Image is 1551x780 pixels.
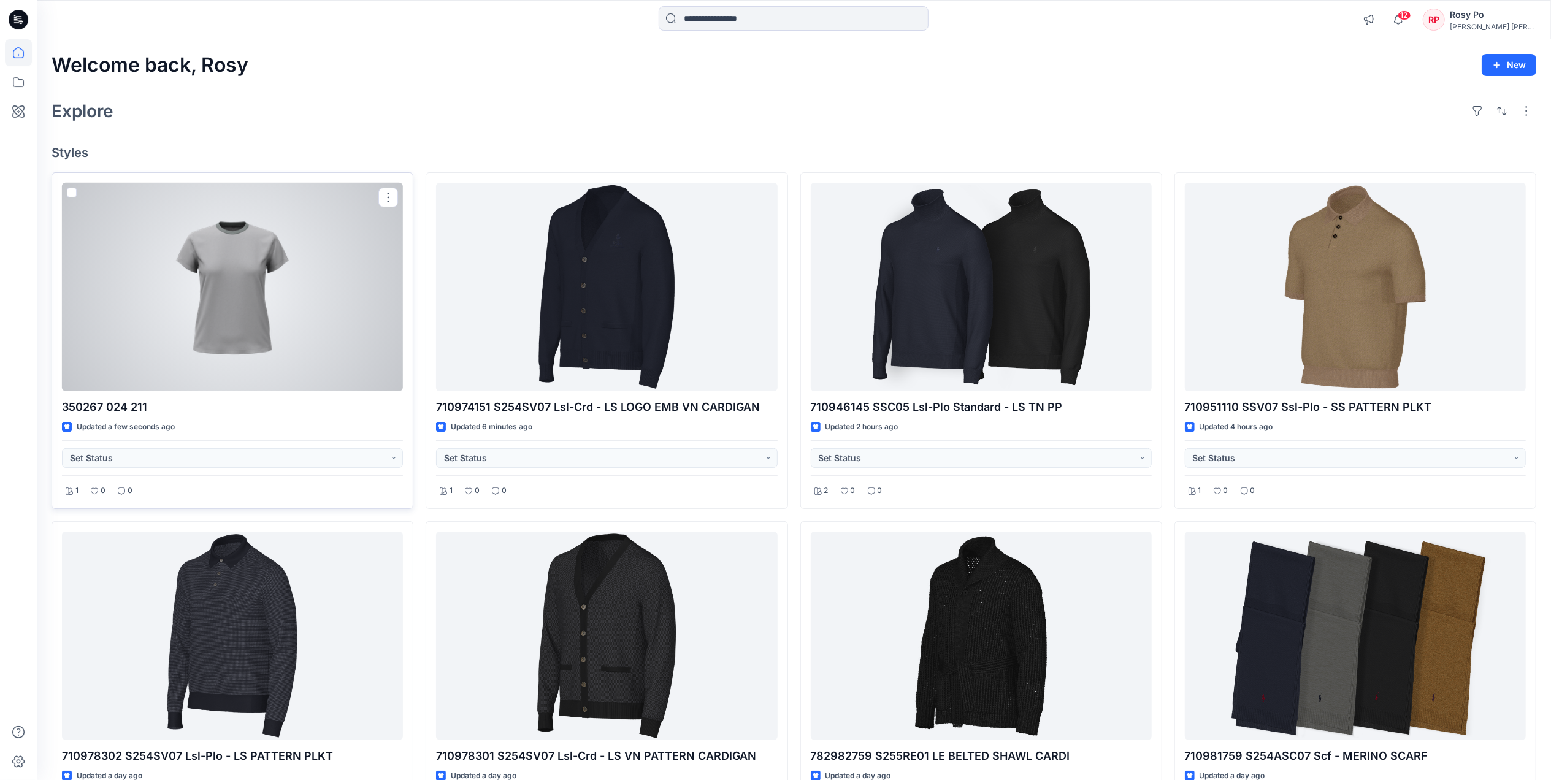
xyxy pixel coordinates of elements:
[62,183,403,391] a: 350267 024 211
[825,421,898,434] p: Updated 2 hours ago
[811,532,1152,740] a: 782982759 S255RE01 LE BELTED SHAWL CARDI
[1185,747,1526,765] p: 710981759 S254ASC07 Scf - MERINO SCARF
[878,484,883,497] p: 0
[811,183,1152,391] a: 710946145 SSC05 Lsl-Plo Standard - LS TN PP
[1423,9,1445,31] div: RP
[1398,10,1411,20] span: 12
[1482,54,1536,76] button: New
[1250,484,1255,497] p: 0
[1185,532,1526,740] a: 710981759 S254ASC07 Scf - MERINO SCARF
[77,421,175,434] p: Updated a few seconds ago
[451,421,532,434] p: Updated 6 minutes ago
[1198,484,1201,497] p: 1
[824,484,829,497] p: 2
[52,54,248,77] h2: Welcome back, Rosy
[436,183,777,391] a: 710974151 S254SV07 Lsl-Crd - LS LOGO EMB VN CARDIGAN
[1185,399,1526,416] p: 710951110 SSV07 Ssl-Plo - SS PATTERN PLKT
[475,484,480,497] p: 0
[1224,484,1228,497] p: 0
[436,747,777,765] p: 710978301 S254SV07 Lsl-Crd - LS VN PATTERN CARDIGAN
[101,484,105,497] p: 0
[851,484,856,497] p: 0
[811,399,1152,416] p: 710946145 SSC05 Lsl-Plo Standard - LS TN PP
[62,399,403,416] p: 350267 024 211
[1450,22,1536,31] div: [PERSON_NAME] [PERSON_NAME]
[62,747,403,765] p: 710978302 S254SV07 Lsl-Plo - LS PATTERN PLKT
[1185,183,1526,391] a: 710951110 SSV07 Ssl-Plo - SS PATTERN PLKT
[1450,7,1536,22] div: Rosy Po
[52,145,1536,160] h4: Styles
[62,532,403,740] a: 710978302 S254SV07 Lsl-Plo - LS PATTERN PLKT
[1200,421,1273,434] p: Updated 4 hours ago
[811,747,1152,765] p: 782982759 S255RE01 LE BELTED SHAWL CARDI
[502,484,507,497] p: 0
[436,399,777,416] p: 710974151 S254SV07 Lsl-Crd - LS LOGO EMB VN CARDIGAN
[75,484,79,497] p: 1
[450,484,453,497] p: 1
[128,484,132,497] p: 0
[436,532,777,740] a: 710978301 S254SV07 Lsl-Crd - LS VN PATTERN CARDIGAN
[52,101,113,121] h2: Explore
